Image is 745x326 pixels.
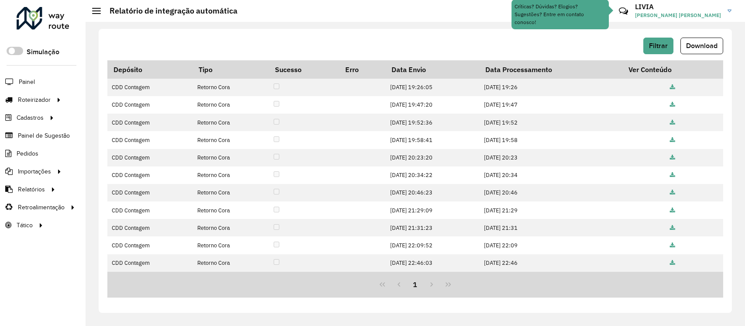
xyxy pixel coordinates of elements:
a: Ver Conteúdo [670,224,675,232]
td: CDD Contagem [107,184,193,201]
span: Retroalimentação [18,203,65,212]
button: Filtrar [643,38,673,54]
td: CDD Contagem [107,131,193,149]
td: CDD Contagem [107,219,193,236]
td: [DATE] 21:31 [479,219,622,236]
td: [DATE] 20:46 [479,184,622,201]
a: Ver Conteúdo [670,154,675,161]
span: Relatórios [18,185,45,194]
a: Ver Conteúdo [670,242,675,249]
a: Ver Conteúdo [670,189,675,196]
th: Erro [339,60,385,79]
td: [DATE] 20:34 [479,166,622,184]
td: [DATE] 19:58:41 [385,131,479,149]
a: Contato Rápido [614,2,633,21]
a: Ver Conteúdo [670,119,675,126]
td: [DATE] 21:29 [479,201,622,219]
td: [DATE] 19:52 [479,114,622,131]
a: Ver Conteúdo [670,207,675,214]
td: [DATE] 19:47:20 [385,96,479,114]
td: [DATE] 19:52:36 [385,114,479,131]
td: [DATE] 19:26 [479,79,622,96]
h3: LIVIA [635,3,721,11]
th: Sucesso [269,60,339,79]
th: Data Processamento [479,60,622,79]
td: [DATE] 22:09 [479,236,622,254]
th: Data Envio [385,60,479,79]
td: [DATE] 21:31:23 [385,219,479,236]
td: [DATE] 21:29:09 [385,201,479,219]
td: [DATE] 19:47 [479,96,622,114]
a: Ver Conteúdo [670,101,675,108]
td: CDD Contagem [107,236,193,254]
td: [DATE] 20:23:20 [385,149,479,166]
td: Retorno Cora [193,96,269,114]
td: [DATE] 22:09:52 [385,236,479,254]
span: Download [686,42,718,49]
td: [DATE] 19:58 [479,131,622,149]
th: Tipo [193,60,269,79]
span: Filtrar [649,42,668,49]
a: Ver Conteúdo [670,136,675,144]
span: Painel de Sugestão [18,131,70,140]
td: CDD Contagem [107,96,193,114]
td: CDD Contagem [107,149,193,166]
td: Retorno Cora [193,184,269,201]
td: Retorno Cora [193,79,269,96]
td: CDD Contagem [107,201,193,219]
span: Importações [18,167,51,176]
td: Retorno Cora [193,166,269,184]
td: Retorno Cora [193,114,269,131]
td: Retorno Cora [193,219,269,236]
span: Pedidos [17,149,38,158]
td: Retorno Cora [193,254,269,272]
button: Download [680,38,723,54]
td: CDD Contagem [107,114,193,131]
button: 1 [407,276,424,293]
span: Roteirizador [18,95,51,104]
td: [DATE] 20:23 [479,149,622,166]
th: Ver Conteúdo [622,60,723,79]
td: [DATE] 20:46:23 [385,184,479,201]
td: [DATE] 19:26:05 [385,79,479,96]
th: Depósito [107,60,193,79]
span: Tático [17,221,33,230]
td: [DATE] 22:46:03 [385,254,479,272]
td: Retorno Cora [193,201,269,219]
td: Retorno Cora [193,236,269,254]
a: Ver Conteúdo [670,171,675,179]
span: Painel [19,77,35,87]
td: [DATE] 22:46 [479,254,622,272]
a: Ver Conteúdo [670,259,675,267]
span: [PERSON_NAME] [PERSON_NAME] [635,11,721,19]
h2: Relatório de integração automática [101,6,237,16]
td: CDD Contagem [107,79,193,96]
td: Retorno Cora [193,131,269,149]
td: CDD Contagem [107,254,193,272]
td: Retorno Cora [193,149,269,166]
label: Simulação [27,47,59,57]
td: CDD Contagem [107,166,193,184]
span: Cadastros [17,113,44,122]
td: [DATE] 20:34:22 [385,166,479,184]
a: Ver Conteúdo [670,83,675,91]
